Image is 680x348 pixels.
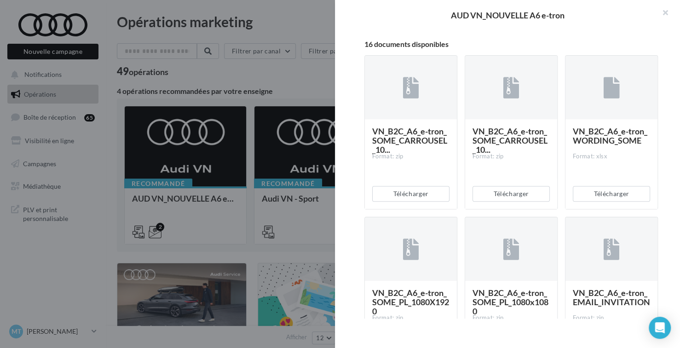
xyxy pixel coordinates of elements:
div: Format: xlsx [573,152,650,161]
div: Format: zip [573,314,650,322]
div: Format: zip [473,152,550,161]
span: VN_B2C_A6_e-tron_SOME_PL_1080x1080 [473,288,548,316]
button: Télécharger [573,186,650,202]
button: Télécharger [473,186,550,202]
div: 16 documents disponibles [364,41,658,48]
span: VN_B2C_A6_e-tron_SOME_CARROUSEL_10... [372,126,447,155]
span: VN_B2C_A6_e-tron_SOME_PL_1080X1920 [372,288,449,316]
div: AUD VN_NOUVELLE A6 e-tron [350,11,665,19]
span: VN_B2C_A6_e-tron_SOME_CARROUSEL_10... [473,126,547,155]
button: Télécharger [372,186,449,202]
div: Format: zip [372,314,449,322]
div: Open Intercom Messenger [649,317,671,339]
div: Format: zip [473,314,550,322]
span: VN_B2C_A6_e-tron_WORDING_SOME [573,126,647,145]
div: Format: zip [372,152,449,161]
span: VN_B2C_A6_e-tron_EMAIL_INVITATION [573,288,650,307]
